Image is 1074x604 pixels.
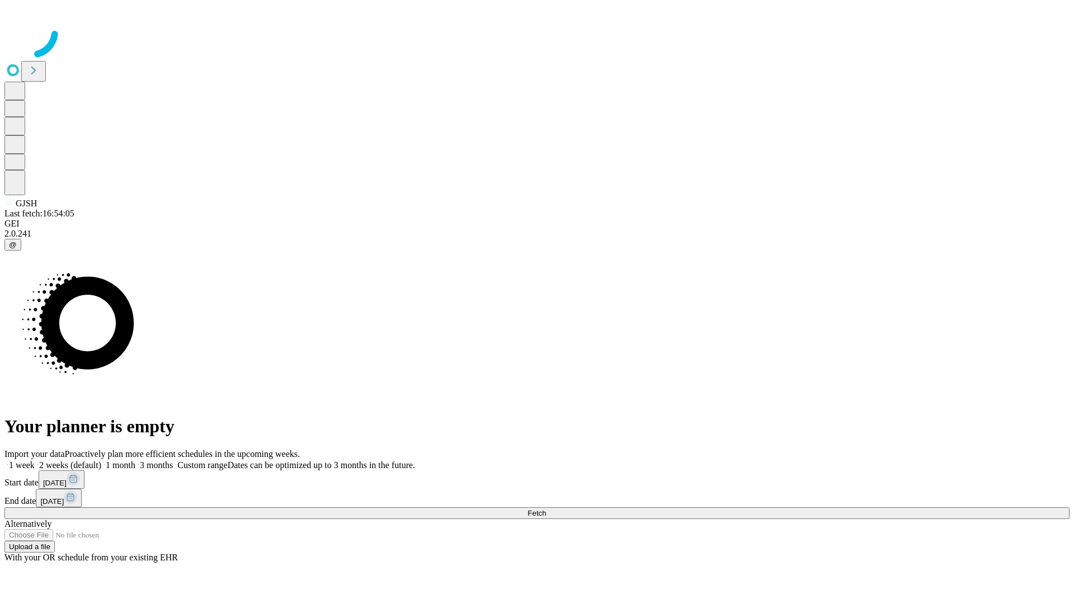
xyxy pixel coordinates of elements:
[39,470,84,489] button: [DATE]
[4,489,1070,507] div: End date
[106,460,135,470] span: 1 month
[4,449,65,459] span: Import your data
[40,497,64,506] span: [DATE]
[4,519,51,528] span: Alternatively
[9,240,17,249] span: @
[527,509,546,517] span: Fetch
[228,460,415,470] span: Dates can be optimized up to 3 months in the future.
[9,460,35,470] span: 1 week
[36,489,82,507] button: [DATE]
[177,460,227,470] span: Custom range
[4,239,21,251] button: @
[4,229,1070,239] div: 2.0.241
[4,416,1070,437] h1: Your planner is empty
[4,470,1070,489] div: Start date
[4,507,1070,519] button: Fetch
[4,219,1070,229] div: GEI
[4,553,178,562] span: With your OR schedule from your existing EHR
[4,209,74,218] span: Last fetch: 16:54:05
[65,449,300,459] span: Proactively plan more efficient schedules in the upcoming weeks.
[140,460,173,470] span: 3 months
[16,199,37,208] span: GJSH
[4,541,55,553] button: Upload a file
[43,479,67,487] span: [DATE]
[39,460,101,470] span: 2 weeks (default)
